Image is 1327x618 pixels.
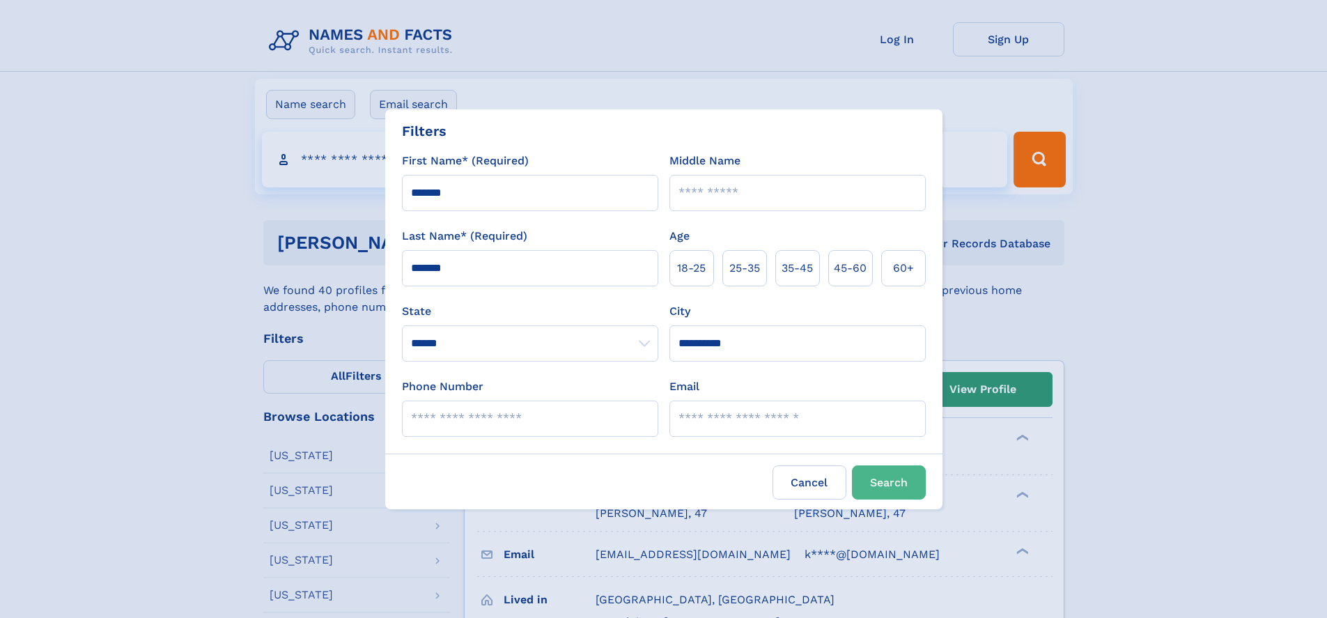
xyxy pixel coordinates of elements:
[402,153,529,169] label: First Name* (Required)
[782,260,813,277] span: 35‑45
[834,260,867,277] span: 45‑60
[402,378,483,395] label: Phone Number
[402,303,658,320] label: State
[669,228,690,245] label: Age
[402,121,447,141] div: Filters
[669,303,690,320] label: City
[669,378,699,395] label: Email
[893,260,914,277] span: 60+
[402,228,527,245] label: Last Name* (Required)
[852,465,926,500] button: Search
[677,260,706,277] span: 18‑25
[773,465,846,500] label: Cancel
[729,260,760,277] span: 25‑35
[669,153,740,169] label: Middle Name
